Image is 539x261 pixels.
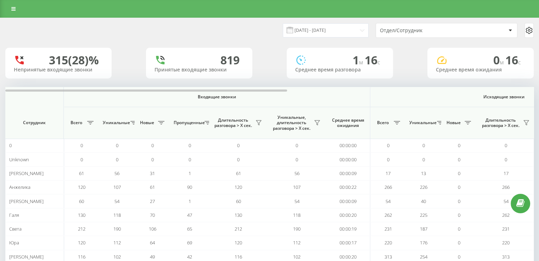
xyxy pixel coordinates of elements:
span: 17 [386,170,391,176]
span: 231 [502,226,510,232]
span: 0 [422,142,425,149]
span: 0 [458,239,460,246]
span: 120 [78,239,85,246]
div: 819 [220,53,240,67]
span: 0 [9,142,12,149]
span: Уникальные [103,120,128,126]
span: 1 [189,198,191,204]
span: 0 [237,142,240,149]
span: Входящие звонки [82,94,352,100]
div: Непринятые входящие звонки [14,67,103,73]
span: Всего [67,120,85,126]
span: 13 [421,170,426,176]
span: 254 [420,254,427,260]
span: 54 [504,198,509,204]
span: Длительность разговора > Х сек. [213,117,253,128]
span: 0 [189,156,191,163]
span: м [359,58,365,66]
span: 116 [78,254,85,260]
span: 106 [149,226,156,232]
span: 60 [79,198,84,204]
span: 0 [151,142,154,149]
span: 130 [235,212,242,218]
span: 0 [151,156,154,163]
span: 0 [458,212,460,218]
span: 42 [187,254,192,260]
span: 130 [78,212,85,218]
span: Уникальные, длительность разговора > Х сек. [271,115,312,131]
span: 220 [502,239,510,246]
span: 112 [293,239,301,246]
span: 0 [80,156,83,163]
span: 262 [384,212,392,218]
span: Юра [9,239,19,246]
span: 187 [420,226,427,232]
span: 31 [150,170,155,176]
span: 212 [78,226,85,232]
div: 315 (28)% [49,53,99,67]
span: 120 [235,239,242,246]
span: 1 [189,170,191,176]
span: 0 [80,142,83,149]
span: 0 [116,156,118,163]
span: 0 [458,184,460,190]
td: 00:00:00 [326,139,370,152]
span: 1 [353,52,365,68]
td: 00:00:00 [326,152,370,166]
span: 0 [493,52,505,68]
span: 120 [235,184,242,190]
td: 00:00:22 [326,180,370,194]
span: 190 [293,226,301,232]
span: 47 [187,212,192,218]
span: 231 [384,226,392,232]
span: Новые [445,120,462,126]
span: 54 [386,198,391,204]
span: 17 [504,170,509,176]
span: 61 [150,184,155,190]
span: 0 [458,142,460,149]
span: 220 [384,239,392,246]
span: 49 [150,254,155,260]
span: 0 [458,226,460,232]
span: [PERSON_NAME] [9,170,44,176]
span: м [500,58,505,66]
td: 00:00:09 [326,194,370,208]
span: 0 [458,156,460,163]
span: 225 [420,212,427,218]
span: 107 [113,184,121,190]
span: Всего [374,120,392,126]
span: 16 [505,52,521,68]
span: 262 [502,212,510,218]
span: 54 [294,198,299,204]
span: Сотрудник [11,120,57,126]
span: Анжелика [9,184,30,190]
span: Пропущенные [174,120,202,126]
span: Новые [138,120,156,126]
span: 0 [458,170,460,176]
span: 0 [458,198,460,204]
span: Уникальные [409,120,435,126]
span: Света [9,226,22,232]
span: 0 [296,142,298,149]
span: 313 [384,254,392,260]
span: 118 [293,212,301,218]
span: 102 [113,254,121,260]
span: 61 [236,170,241,176]
div: Принятые входящие звонки [155,67,244,73]
span: 40 [421,198,426,204]
span: 54 [114,198,119,204]
td: 00:00:19 [326,222,370,236]
span: 0 [505,142,507,149]
span: 313 [502,254,510,260]
span: 102 [293,254,301,260]
span: 266 [384,184,392,190]
span: 60 [236,198,241,204]
span: [PERSON_NAME] [9,254,44,260]
span: 0 [237,156,240,163]
span: [PERSON_NAME] [9,198,44,204]
span: 65 [187,226,192,232]
span: 64 [150,239,155,246]
span: 176 [420,239,427,246]
span: 212 [235,226,242,232]
span: Unknown [9,156,29,163]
